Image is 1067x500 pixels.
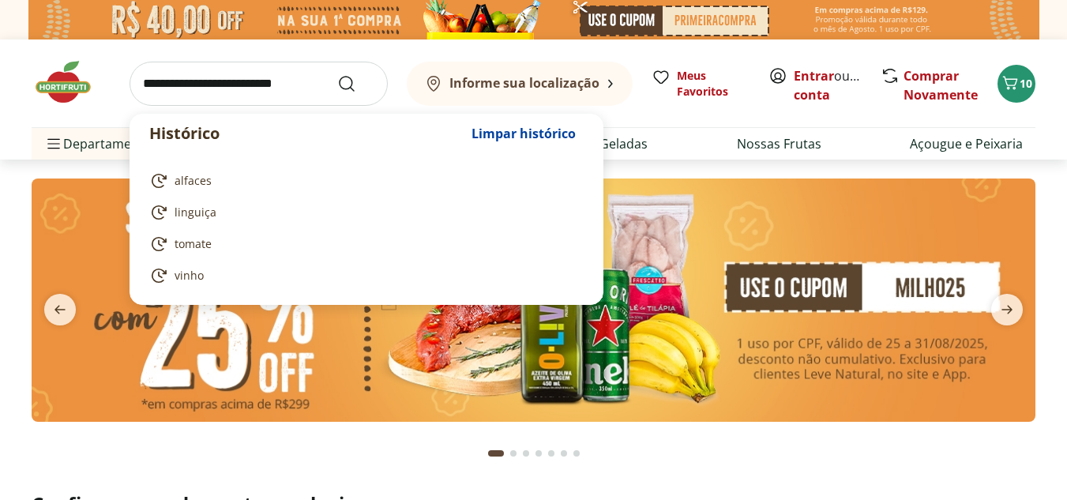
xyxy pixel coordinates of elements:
[558,434,570,472] button: Go to page 6 from fs-carousel
[149,266,577,285] a: vinho
[652,68,750,100] a: Meus Favoritos
[149,203,577,222] a: linguiça
[464,115,584,152] button: Limpar histórico
[794,67,881,103] a: Criar conta
[175,173,212,189] span: alfaces
[472,127,576,140] span: Limpar histórico
[794,66,864,104] span: ou
[130,62,388,106] input: search
[1020,76,1032,91] span: 10
[149,122,464,145] p: Histórico
[175,268,204,284] span: vinho
[175,205,216,220] span: linguiça
[532,434,545,472] button: Go to page 4 from fs-carousel
[44,125,63,163] button: Menu
[570,434,583,472] button: Go to page 7 from fs-carousel
[910,134,1023,153] a: Açougue e Peixaria
[44,125,158,163] span: Departamentos
[794,67,834,85] a: Entrar
[407,62,633,106] button: Informe sua localização
[904,67,978,103] a: Comprar Novamente
[175,236,212,252] span: tomate
[545,434,558,472] button: Go to page 5 from fs-carousel
[32,58,111,106] img: Hortifruti
[149,235,577,254] a: tomate
[677,68,750,100] span: Meus Favoritos
[337,74,375,93] button: Submit Search
[149,171,577,190] a: alfaces
[979,294,1035,325] button: next
[520,434,532,472] button: Go to page 3 from fs-carousel
[485,434,507,472] button: Current page from fs-carousel
[32,294,88,325] button: previous
[507,434,520,472] button: Go to page 2 from fs-carousel
[737,134,821,153] a: Nossas Frutas
[449,74,599,92] b: Informe sua localização
[997,65,1035,103] button: Carrinho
